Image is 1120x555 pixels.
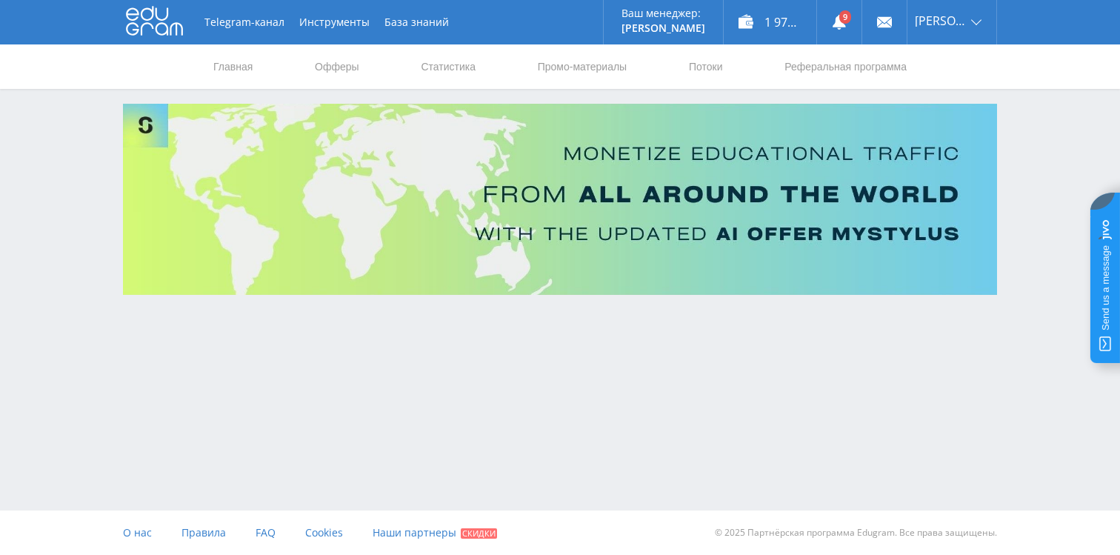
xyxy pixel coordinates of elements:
a: Реферальная программа [783,44,908,89]
a: Офферы [313,44,361,89]
a: Cookies [305,511,343,555]
a: Правила [181,511,226,555]
img: Banner [123,104,997,295]
div: © 2025 Партнёрская программа Edugram. Все права защищены. [567,511,997,555]
p: Ваш менеджер: [621,7,705,19]
span: О нас [123,525,152,539]
a: FAQ [256,511,276,555]
a: Промо-материалы [536,44,628,89]
span: [PERSON_NAME] [915,15,967,27]
span: FAQ [256,525,276,539]
a: Статистика [419,44,477,89]
a: Главная [212,44,254,89]
p: [PERSON_NAME] [621,22,705,34]
a: Наши партнеры Скидки [373,511,497,555]
a: Потоки [687,44,724,89]
a: О нас [123,511,152,555]
span: Скидки [461,528,497,539]
span: Правила [181,525,226,539]
span: Наши партнеры [373,525,456,539]
span: Cookies [305,525,343,539]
